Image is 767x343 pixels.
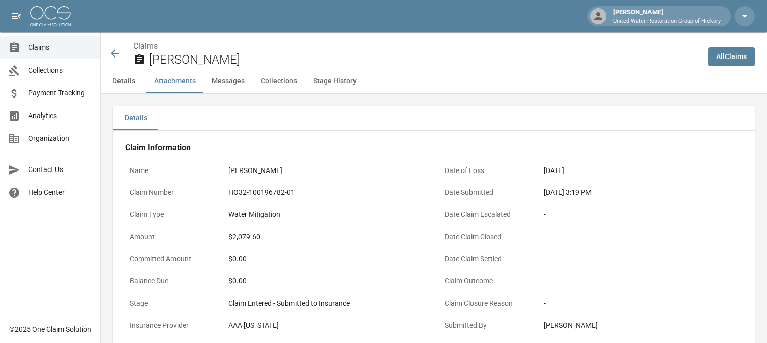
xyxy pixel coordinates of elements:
[28,42,92,53] span: Claims
[544,254,739,264] div: -
[228,298,424,309] div: Claim Entered - Submitted to Insurance
[228,187,424,198] div: HO32-100196782-01
[544,276,739,287] div: -
[101,69,767,93] div: anchor tabs
[228,232,424,242] div: $2,079.60
[113,106,755,130] div: details tabs
[228,320,424,331] div: AAA [US_STATE]
[228,276,424,287] div: $0.00
[544,209,739,220] div: -
[125,294,216,313] p: Stage
[440,271,531,291] p: Claim Outcome
[440,161,531,181] p: Date of Loss
[440,249,531,269] p: Date Claim Settled
[149,52,700,67] h2: [PERSON_NAME]
[28,187,92,198] span: Help Center
[28,133,92,144] span: Organization
[708,47,755,66] a: AllClaims
[544,165,739,176] div: [DATE]
[6,6,26,26] button: open drawer
[125,271,216,291] p: Balance Due
[125,249,216,269] p: Committed Amount
[440,205,531,224] p: Date Claim Escalated
[440,227,531,247] p: Date Claim Closed
[305,69,365,93] button: Stage History
[544,320,739,331] div: [PERSON_NAME]
[609,7,725,25] div: [PERSON_NAME]
[125,183,216,202] p: Claim Number
[125,316,216,335] p: Insurance Provider
[204,69,253,93] button: Messages
[440,294,531,313] p: Claim Closure Reason
[113,106,158,130] button: Details
[125,205,216,224] p: Claim Type
[101,69,146,93] button: Details
[133,41,158,51] a: Claims
[544,232,739,242] div: -
[125,161,216,181] p: Name
[30,6,71,26] img: ocs-logo-white-transparent.png
[544,298,739,309] div: -
[28,65,92,76] span: Collections
[125,143,743,153] h4: Claim Information
[28,164,92,175] span: Contact Us
[544,187,739,198] div: [DATE] 3:19 PM
[9,324,91,334] div: © 2025 One Claim Solution
[440,183,531,202] p: Date Submitted
[253,69,305,93] button: Collections
[613,17,721,26] p: United Water Restoration Group of Hickory
[228,254,424,264] div: $0.00
[28,88,92,98] span: Payment Tracking
[125,227,216,247] p: Amount
[146,69,204,93] button: Attachments
[228,209,424,220] div: Water Mitigation
[133,40,700,52] nav: breadcrumb
[28,110,92,121] span: Analytics
[440,316,531,335] p: Submitted By
[228,165,424,176] div: [PERSON_NAME]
